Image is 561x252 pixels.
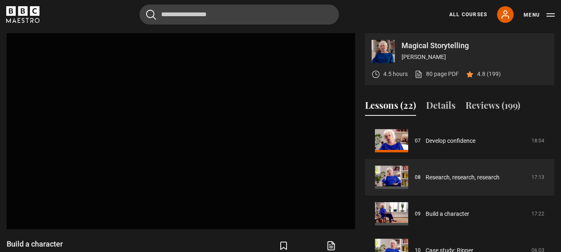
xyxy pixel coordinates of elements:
a: 80 page PDF [414,70,459,78]
button: Toggle navigation [524,11,555,19]
p: [PERSON_NAME] [402,53,548,61]
a: Build a character [426,210,469,218]
video-js: Video Player [7,33,355,229]
button: Lessons (22) [365,98,416,116]
input: Search [140,5,339,24]
p: 4.5 hours [383,70,408,78]
h1: Build a character [7,239,116,249]
p: 4.8 (199) [477,70,501,78]
button: Submit the search query [146,10,156,20]
svg: BBC Maestro [6,6,39,23]
a: Develop confidence [426,137,475,145]
a: All Courses [449,11,487,18]
button: Reviews (199) [465,98,520,116]
a: Research, research, research [426,173,500,182]
button: Details [426,98,456,116]
p: Magical Storytelling [402,42,548,49]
